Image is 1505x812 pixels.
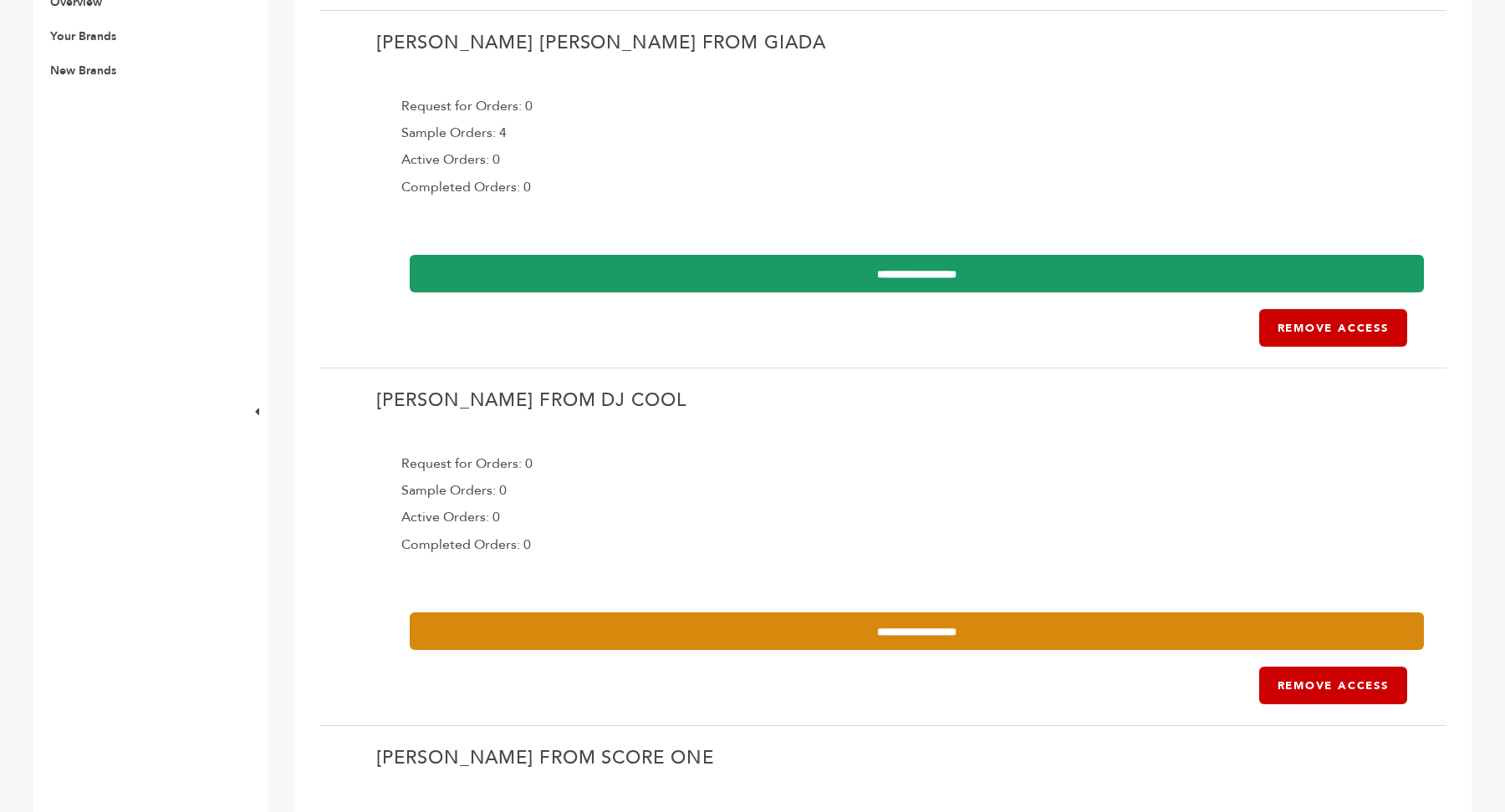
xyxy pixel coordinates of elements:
[397,93,1369,119] div: Request for Orders: 0
[397,477,1369,504] div: Sample Orders: 0
[376,32,1390,63] h2: [PERSON_NAME] [PERSON_NAME] from Giada
[50,63,116,79] a: New Brands
[397,119,1369,146] div: Sample Orders: 4
[376,747,1390,779] h2: [PERSON_NAME] from Score One
[397,531,1369,558] div: Completed Orders: 0
[397,174,1369,200] div: Completed Orders: 0
[1259,667,1407,704] a: Remove Access
[397,450,1369,477] div: Request for Orders: 0
[397,146,1369,173] div: Active Orders: 0
[376,389,1390,421] h2: [PERSON_NAME] from DJ Cool
[1259,309,1407,347] a: Remove Access
[50,28,116,44] a: Your Brands
[397,504,1369,530] div: Active Orders: 0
